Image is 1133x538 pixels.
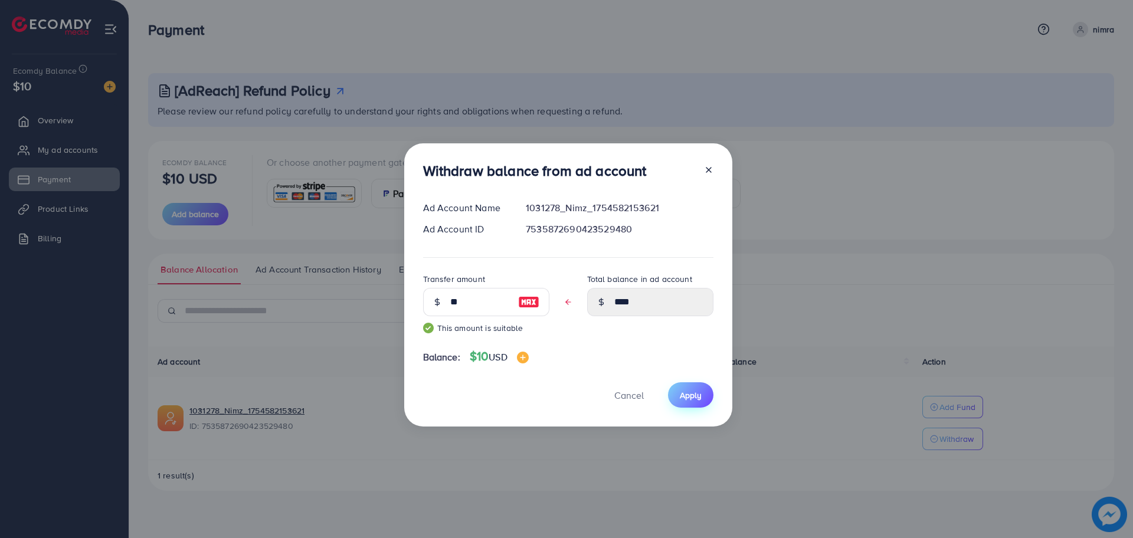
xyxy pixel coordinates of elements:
span: USD [489,350,507,363]
span: Cancel [614,389,644,402]
small: This amount is suitable [423,322,549,334]
img: image [518,295,539,309]
span: Balance: [423,350,460,364]
label: Transfer amount [423,273,485,285]
h3: Withdraw balance from ad account [423,162,647,179]
h4: $10 [470,349,529,364]
div: Ad Account ID [414,222,517,236]
img: image [517,352,529,363]
img: guide [423,323,434,333]
label: Total balance in ad account [587,273,692,285]
button: Apply [668,382,713,408]
div: 7535872690423529480 [516,222,722,236]
span: Apply [680,389,702,401]
div: Ad Account Name [414,201,517,215]
div: 1031278_Nimz_1754582153621 [516,201,722,215]
button: Cancel [600,382,659,408]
